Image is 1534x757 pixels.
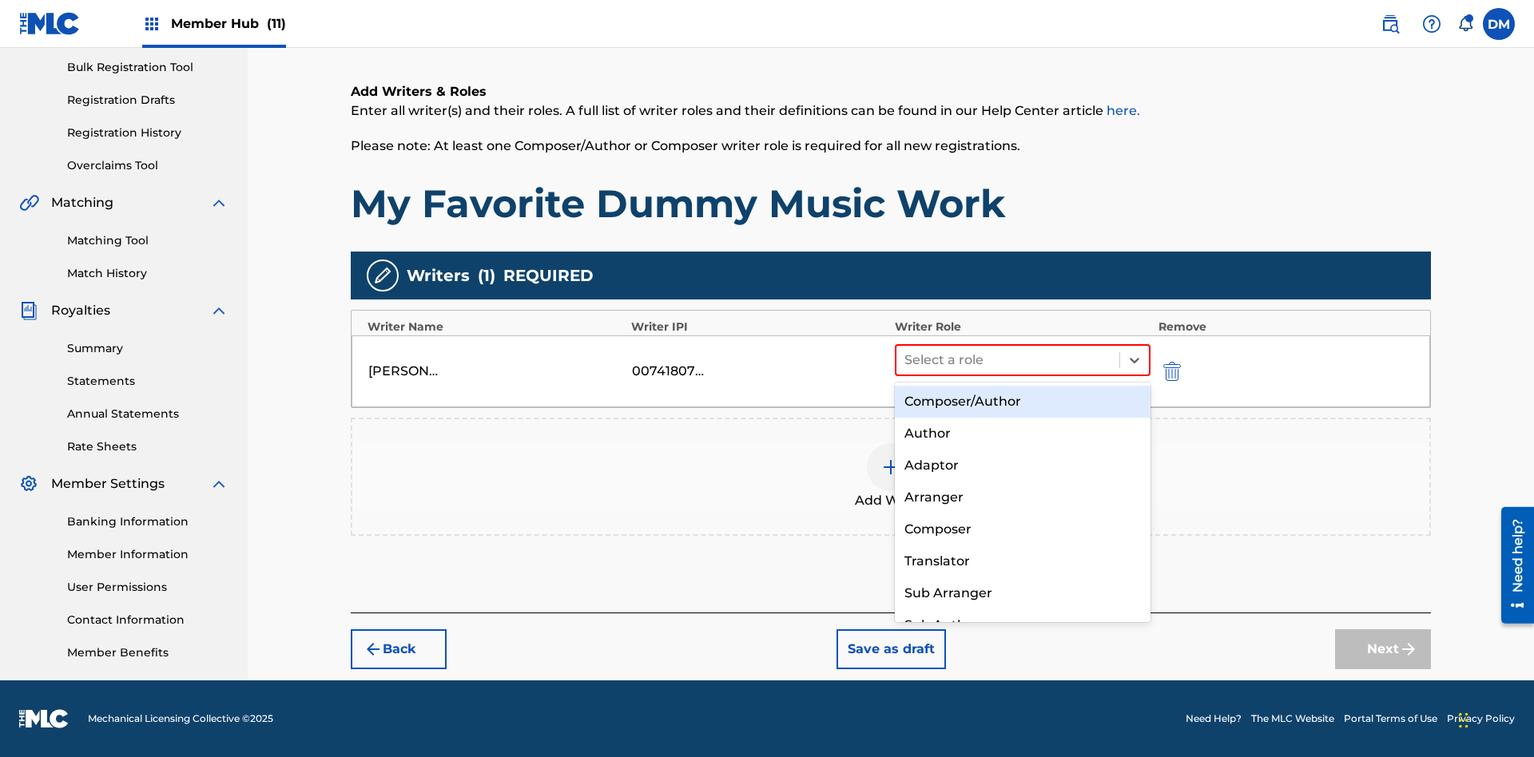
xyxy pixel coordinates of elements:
[209,474,229,493] img: expand
[351,629,447,669] button: Back
[895,482,1150,513] div: Arranger
[51,193,113,212] span: Matching
[1459,696,1468,744] div: Drag
[88,711,273,726] span: Mechanical Licensing Collective © 2025
[67,546,229,563] a: Member Information
[837,629,946,669] button: Save as draft
[1186,711,1242,726] a: Need Help?
[19,301,38,320] img: Royalties
[895,450,1150,482] div: Adaptor
[1251,711,1334,726] a: The MLC Website
[895,386,1150,418] div: Composer/Author
[67,340,229,357] a: Summary
[407,264,470,287] span: Writers
[1107,103,1140,118] a: here.
[1489,501,1534,632] iframe: Resource Center
[1163,362,1181,381] img: 12a2ab48e56ec057fbd8.svg
[351,180,1431,228] h1: My Favorite Dummy Music Work
[364,640,383,659] img: 7ee5dd4eb1f8a8e3ef2f.svg
[351,82,1431,101] h6: Add Writers & Roles
[67,92,229,109] a: Registration Drafts
[19,12,81,35] img: MLC Logo
[67,406,229,422] a: Annual Statements
[209,193,229,212] img: expand
[267,16,286,31] span: (11)
[478,264,495,287] span: ( 1 )
[351,138,1020,153] span: Please note: At least one Composer/Author or Composer writer role is required for all new registr...
[351,103,1140,118] span: Enter all writer(s) and their roles. A full list of writer roles and their definitions can be fou...
[67,644,229,661] a: Member Benefits
[1416,8,1448,40] div: Help
[19,709,69,728] img: logo
[1483,8,1515,40] div: User Menu
[19,474,38,493] img: Member Settings
[67,265,229,282] a: Match History
[895,609,1150,641] div: Sub Author
[503,264,594,287] span: REQUIRED
[895,513,1150,545] div: Composer
[67,157,229,174] a: Overclaims Tool
[1381,14,1400,34] img: search
[1422,14,1441,34] img: help
[1454,680,1534,757] iframe: Chat Widget
[895,418,1150,450] div: Author
[209,301,229,320] img: expand
[881,458,900,477] img: add
[1344,711,1437,726] a: Portal Terms of Use
[67,373,229,390] a: Statements
[67,125,229,141] a: Registration History
[895,577,1150,609] div: Sub Arranger
[67,612,229,628] a: Contact Information
[51,301,110,320] span: Royalties
[1374,8,1406,40] a: Public Search
[1158,319,1414,335] div: Remove
[1447,711,1515,726] a: Privacy Policy
[142,14,161,34] img: Top Rightsholders
[51,474,165,493] span: Member Settings
[67,438,229,455] a: Rate Sheets
[67,59,229,76] a: Bulk Registration Tool
[895,319,1150,335] div: Writer Role
[368,319,623,335] div: Writer Name
[67,232,229,249] a: Matching Tool
[373,266,392,285] img: writers
[19,193,39,212] img: Matching
[631,319,887,335] div: Writer IPI
[67,579,229,596] a: User Permissions
[895,545,1150,577] div: Translator
[1457,16,1473,32] div: Notifications
[171,14,286,33] span: Member Hub
[67,513,229,530] a: Banking Information
[855,491,927,510] span: Add Writer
